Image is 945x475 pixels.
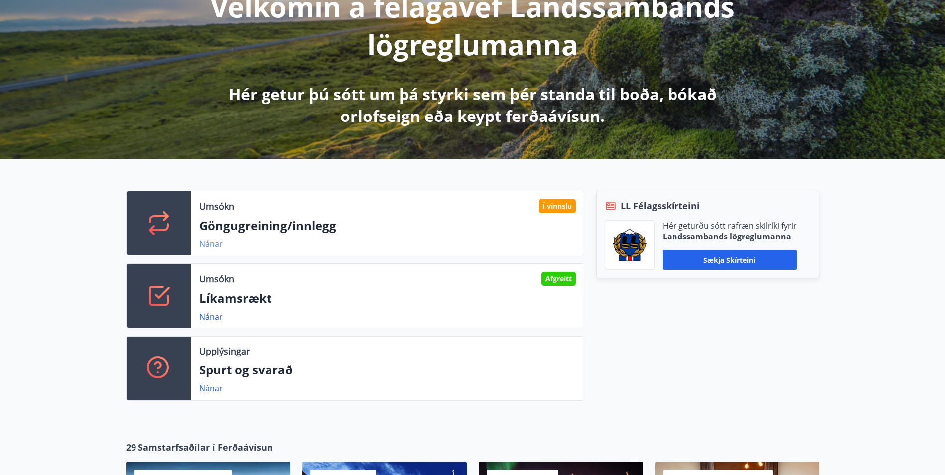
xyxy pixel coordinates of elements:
[138,441,273,454] span: Samstarfsaðilar í Ferðaávísun
[621,199,700,212] span: LL Félagsskírteini
[613,229,647,261] img: 1cqKbADZNYZ4wXUG0EC2JmCwhQh0Y6EN22Kw4FTY.png
[126,441,136,454] span: 29
[663,231,797,242] p: Landssambands lögreglumanna
[199,272,234,285] p: Umsókn
[199,290,576,307] p: Líkamsrækt
[539,199,576,213] div: Í vinnslu
[199,311,223,322] a: Nánar
[199,383,223,394] a: Nánar
[663,220,797,231] p: Hér geturðu sótt rafræn skilríki fyrir
[199,200,234,213] p: Umsókn
[199,238,223,249] a: Nánar
[199,217,576,234] p: Göngugreining/innlegg
[199,345,250,357] p: Upplýsingar
[541,272,576,286] div: Afgreitt
[210,83,736,127] p: Hér getur þú sótt um þá styrki sem þér standa til boða, bókað orlofseign eða keypt ferðaávísun.
[663,250,797,270] button: Sækja skírteini
[199,361,576,378] p: Spurt og svarað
